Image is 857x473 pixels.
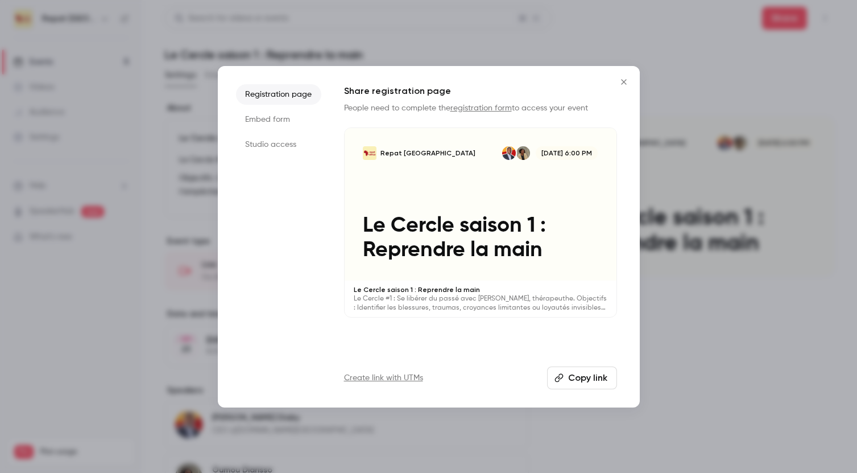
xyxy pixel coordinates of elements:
li: Studio access [236,134,321,155]
p: Le Cercle #1 : Se libérer du passé avec [PERSON_NAME], thérapeuthe. Objectifs : Identifier les bl... [354,294,607,312]
button: Close [612,71,635,93]
p: Le Cercle saison 1 : Reprendre la main [354,285,607,294]
p: People need to complete the to access your event [344,102,617,114]
p: Le Cercle saison 1 : Reprendre la main [363,213,598,263]
img: Kara Diaby [502,146,516,160]
a: registration form [450,104,512,112]
span: [DATE] 6:00 PM [536,146,598,160]
a: Le Cercle saison 1 : Reprendre la mainRepat [GEOGRAPHIC_DATA]Oumou DiarissoKara Diaby[DATE] 6:00 ... [344,127,617,318]
a: Create link with UTMs [344,372,423,384]
img: Oumou Diarisso [516,146,530,160]
button: Copy link [547,367,617,389]
p: Repat [GEOGRAPHIC_DATA] [380,149,475,158]
li: Embed form [236,109,321,130]
h1: Share registration page [344,84,617,98]
img: Le Cercle saison 1 : Reprendre la main [363,146,376,160]
li: Registration page [236,84,321,105]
